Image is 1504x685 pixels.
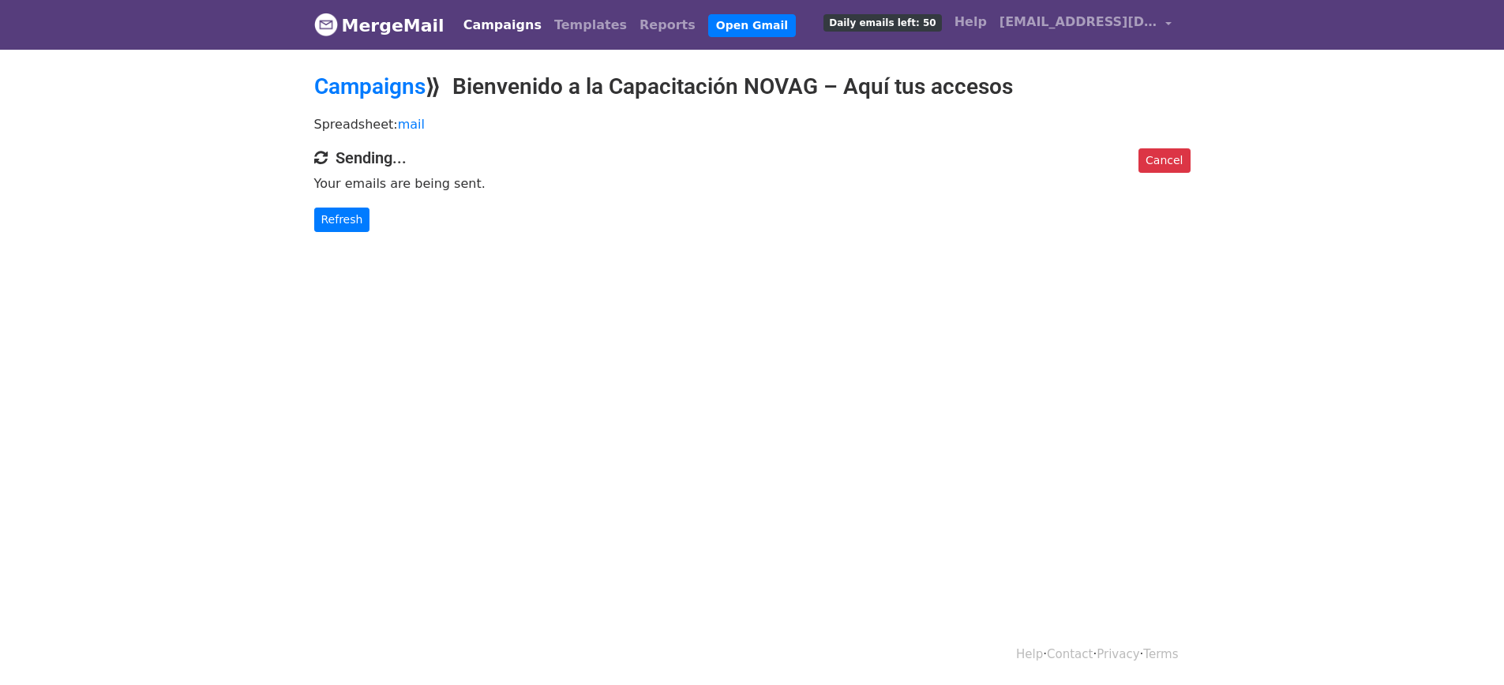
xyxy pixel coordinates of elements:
[314,208,370,232] a: Refresh
[1047,647,1093,661] a: Contact
[1143,647,1178,661] a: Terms
[314,73,426,99] a: Campaigns
[314,175,1191,192] p: Your emails are being sent.
[1016,647,1043,661] a: Help
[817,6,947,38] a: Daily emails left: 50
[823,14,941,32] span: Daily emails left: 50
[314,73,1191,100] h2: ⟫ Bienvenido a la Capacitación NOVAG – Aquí tus accesos
[633,9,702,41] a: Reports
[993,6,1178,43] a: [EMAIL_ADDRESS][DOMAIN_NAME]
[708,14,796,37] a: Open Gmail
[314,116,1191,133] p: Spreadsheet:
[548,9,633,41] a: Templates
[1097,647,1139,661] a: Privacy
[948,6,993,38] a: Help
[314,148,1191,167] h4: Sending...
[1000,13,1157,32] span: [EMAIL_ADDRESS][DOMAIN_NAME]
[457,9,548,41] a: Campaigns
[314,9,444,42] a: MergeMail
[314,13,338,36] img: MergeMail logo
[398,117,425,132] a: mail
[1138,148,1190,173] a: Cancel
